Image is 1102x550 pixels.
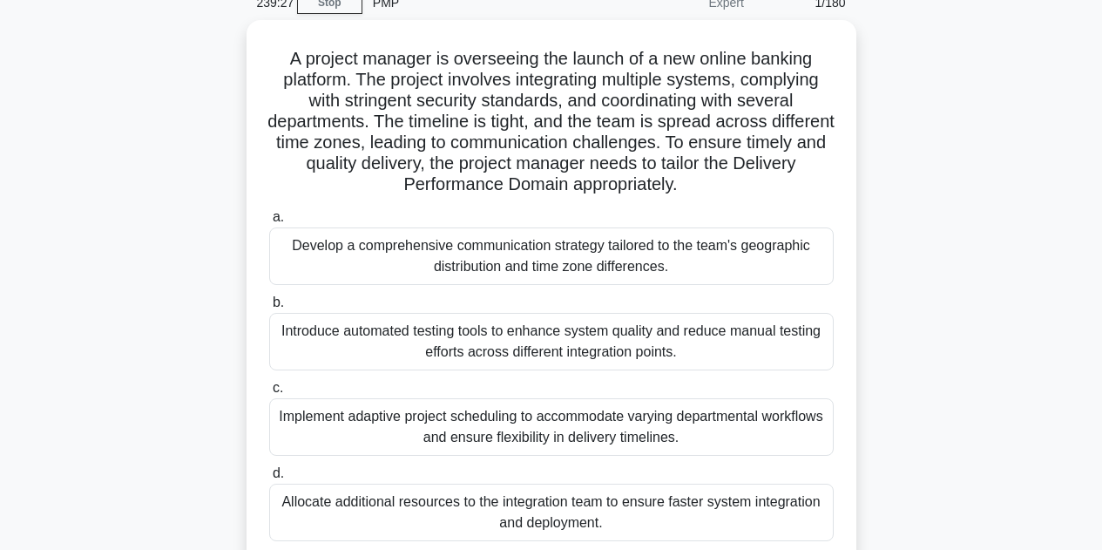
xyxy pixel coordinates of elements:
span: a. [273,209,284,224]
div: Develop a comprehensive communication strategy tailored to the team's geographic distribution and... [269,227,834,285]
span: d. [273,465,284,480]
div: Implement adaptive project scheduling to accommodate varying departmental workflows and ensure fl... [269,398,834,456]
span: c. [273,380,283,395]
span: b. [273,295,284,309]
div: Introduce automated testing tools to enhance system quality and reduce manual testing efforts acr... [269,313,834,370]
div: Allocate additional resources to the integration team to ensure faster system integration and dep... [269,484,834,541]
h5: A project manager is overseeing the launch of a new online banking platform. The project involves... [267,48,835,196]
